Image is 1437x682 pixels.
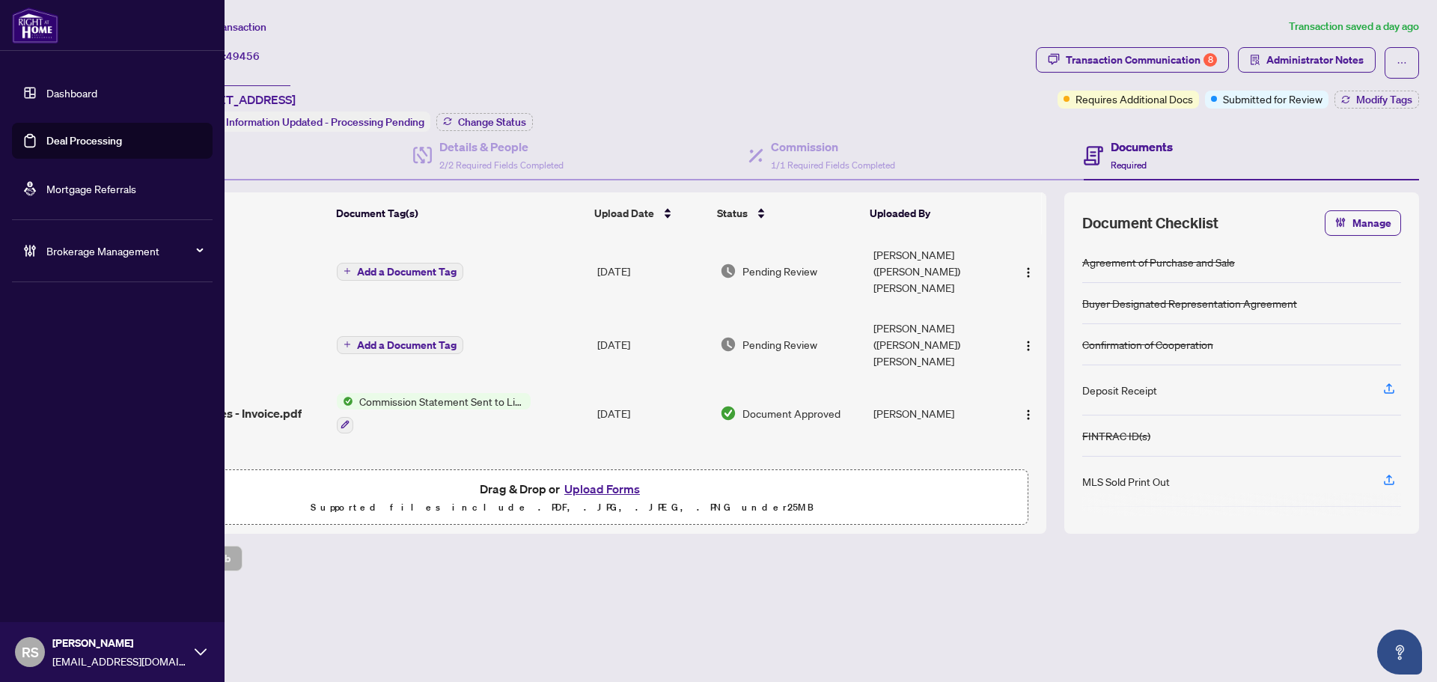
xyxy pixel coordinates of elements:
[46,243,202,259] span: Brokerage Management
[1334,91,1419,109] button: Modify Tags
[720,263,736,279] img: Document Status
[1397,58,1407,68] span: ellipsis
[711,192,864,234] th: Status
[560,479,644,499] button: Upload Forms
[337,336,463,354] button: Add a Document Tag
[1111,159,1147,171] span: Required
[742,336,817,353] span: Pending Review
[97,470,1028,526] span: Drag & Drop orUpload FormsSupported files include .PDF, .JPG, .JPEG, .PNG under25MB
[1016,401,1040,425] button: Logo
[591,445,714,505] td: [DATE]
[1082,427,1150,444] div: FINTRAC ID(s)
[186,112,430,132] div: Status:
[1111,138,1173,156] h4: Documents
[591,381,714,445] td: [DATE]
[480,479,644,499] span: Drag & Drop or
[22,642,39,663] span: RS
[1223,91,1322,107] span: Submitted for Review
[226,49,260,63] span: 49456
[12,7,58,43] img: logo
[330,192,588,234] th: Document Tag(s)
[1016,332,1040,356] button: Logo
[588,192,711,234] th: Upload Date
[226,115,424,129] span: Information Updated - Processing Pending
[337,393,531,433] button: Status IconCommission Statement Sent to Listing Brokerage
[867,381,1003,445] td: [PERSON_NAME]
[1356,94,1412,105] span: Modify Tags
[720,336,736,353] img: Document Status
[1082,473,1170,490] div: MLS Sold Print Out
[1022,340,1034,352] img: Logo
[52,653,187,669] span: [EMAIL_ADDRESS][DOMAIN_NAME]
[1203,53,1217,67] div: 8
[1022,409,1034,421] img: Logo
[353,393,531,409] span: Commission Statement Sent to Listing Brokerage
[186,91,296,109] span: [STREET_ADDRESS]
[591,234,714,308] td: [DATE]
[138,457,325,493] span: 2 Thorncroft Cres - TS - AGENT TO REVIEW.pdf
[337,263,463,281] button: Add a Document Tag
[1325,210,1401,236] button: Manage
[337,261,463,281] button: Add a Document Tag
[1016,259,1040,283] button: Logo
[1036,47,1229,73] button: Transaction Communication8
[864,192,998,234] th: Uploaded By
[1022,267,1034,278] img: Logo
[742,263,817,279] span: Pending Review
[458,117,526,127] span: Change Status
[594,205,654,222] span: Upload Date
[337,335,463,354] button: Add a Document Tag
[1082,382,1157,398] div: Deposit Receipt
[1082,213,1218,234] span: Document Checklist
[357,267,457,277] span: Add a Document Tag
[1238,47,1376,73] button: Administrator Notes
[439,138,564,156] h4: Details & People
[591,308,714,381] td: [DATE]
[132,192,330,234] th: (9) File Name
[1066,48,1217,72] div: Transaction Communication
[771,138,895,156] h4: Commission
[720,405,736,421] img: Document Status
[1352,211,1391,235] span: Manage
[1266,48,1364,72] span: Administrator Notes
[742,405,840,421] span: Document Approved
[344,267,351,275] span: plus
[186,20,266,34] span: View Transaction
[867,234,1003,308] td: [PERSON_NAME] ([PERSON_NAME]) [PERSON_NAME]
[52,635,187,651] span: [PERSON_NAME]
[867,308,1003,381] td: [PERSON_NAME] ([PERSON_NAME]) [PERSON_NAME]
[46,182,136,195] a: Mortgage Referrals
[46,134,122,147] a: Deal Processing
[1082,295,1297,311] div: Buyer Designated Representation Agreement
[357,340,457,350] span: Add a Document Tag
[106,499,1019,517] p: Supported files include .PDF, .JPG, .JPEG, .PNG under 25 MB
[344,341,351,348] span: plus
[436,113,533,131] button: Change Status
[46,86,97,100] a: Dashboard
[1250,55,1260,65] span: solution
[1289,18,1419,35] article: Transaction saved a day ago
[867,445,1003,505] td: [PERSON_NAME]
[337,393,353,409] img: Status Icon
[1082,336,1213,353] div: Confirmation of Cooperation
[1377,630,1422,675] button: Open asap
[771,159,895,171] span: 1/1 Required Fields Completed
[717,205,748,222] span: Status
[439,159,564,171] span: 2/2 Required Fields Completed
[1082,254,1235,270] div: Agreement of Purchase and Sale
[1076,91,1193,107] span: Requires Additional Docs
